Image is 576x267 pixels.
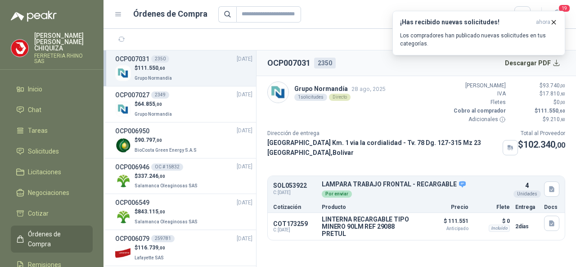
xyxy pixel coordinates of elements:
[237,199,252,207] span: [DATE]
[158,66,165,71] span: ,60
[423,216,468,231] p: $ 111.551
[392,11,565,55] button: ¡Has recibido nuevas solicitudes!ahora Los compradores han publicado nuevas solicitudes en tus ca...
[11,40,28,57] img: Company Logo
[237,55,252,63] span: [DATE]
[115,162,252,190] a: OCP006946OC # 15832[DATE] Company Logo$337.246,00Salamanca Oleaginosas SAS
[560,117,565,122] span: ,60
[158,245,165,250] span: ,00
[544,204,559,210] p: Docs
[523,139,565,150] span: 102.340
[423,226,468,231] span: Anticipado
[322,190,352,198] div: Por enviar
[511,90,565,98] p: $
[151,235,175,242] div: 259781
[489,225,510,232] div: Incluido
[115,90,252,118] a: OCP0070272349[DATE] Company Logo$64.855,00Grupo Normandía
[558,109,565,113] span: ,60
[294,94,327,101] div: 1 solicitudes
[237,91,252,99] span: [DATE]
[115,198,252,226] a: OCP006549[DATE] Company Logo$843.115,00Salamanca Oleaginosas SAS
[11,11,57,22] img: Logo peakr
[511,81,565,90] p: $
[452,98,506,107] p: Fletes
[515,221,539,232] p: 2 días
[151,91,169,99] div: 2349
[151,163,183,171] div: OC # 15832
[28,167,61,177] span: Licitaciones
[273,182,316,189] p: SOL053922
[138,244,165,251] span: 116.739
[115,209,131,225] img: Company Logo
[115,54,252,82] a: OCP0070312350[DATE] Company Logo$111.550,60Grupo Normandía
[452,115,506,124] p: Adicionales
[555,141,565,149] span: ,00
[511,115,565,124] p: $
[115,198,149,208] h3: OCP006549
[34,53,93,64] p: FERRETERIA RHINO SAS
[133,8,207,20] h1: Órdenes de Compra
[560,83,565,88] span: ,00
[138,137,162,143] span: 90.797
[28,229,84,249] span: Órdenes de Compra
[115,137,131,153] img: Company Logo
[237,127,252,135] span: [DATE]
[115,54,149,64] h3: OCP007031
[115,65,131,81] img: Company Logo
[135,112,172,117] span: Grupo Normandía
[546,116,565,122] span: 9.210
[322,181,510,189] p: LAMPARA TRABAJO FRONTAL - RECARGABLE
[135,76,172,81] span: Grupo Normandía
[135,244,166,252] p: $
[294,84,386,94] p: Grupo Normandía
[135,64,174,72] p: $
[158,209,165,214] span: ,00
[322,216,418,237] p: LINTERNA RECARGABLE TIPO MINERO 90LM REF 29088 PRETUL
[135,255,164,260] span: Lafayette SAS
[273,189,316,196] span: C: [DATE]
[452,81,506,90] p: [PERSON_NAME]
[538,108,565,114] span: 111.550
[237,235,252,243] span: [DATE]
[400,32,558,48] p: Los compradores han publicado nuevas solicitudes en tus categorías.
[155,102,162,107] span: ,00
[138,173,165,179] span: 337.246
[135,172,199,181] p: $
[11,226,93,253] a: Órdenes de Compra
[543,91,565,97] span: 17.810
[511,98,565,107] p: $
[11,205,93,222] a: Cotizar
[28,126,48,136] span: Tareas
[11,163,93,181] a: Licitaciones
[351,86,386,92] span: 28 ago, 2025
[135,183,198,188] span: Salamanca Oleaginosas SAS
[11,81,93,98] a: Inicio
[115,90,149,100] h3: OCP007027
[314,58,336,68] div: 2350
[151,55,169,63] div: 2350
[28,84,42,94] span: Inicio
[536,18,550,26] span: ahora
[423,204,468,210] p: Precio
[115,234,252,262] a: OCP006079259781[DATE] Company Logo$116.739,00Lafayette SAS
[28,208,49,218] span: Cotizar
[500,54,566,72] button: Descargar PDF
[135,219,198,224] span: Salamanca Oleaginosas SAS
[11,101,93,118] a: Chat
[138,65,165,71] span: 111.550
[400,18,532,26] h3: ¡Has recibido nuevas solicitudes!
[138,101,162,107] span: 64.855
[115,101,131,117] img: Company Logo
[237,163,252,171] span: [DATE]
[28,105,41,115] span: Chat
[115,126,252,154] a: OCP006950[DATE] Company Logo$90.797,00BioCosta Green Energy S.A.S
[34,32,93,51] p: [PERSON_NAME] [PERSON_NAME] CHIQUIZA
[115,245,131,261] img: Company Logo
[452,90,506,98] p: IVA
[135,148,197,153] span: BioCosta Green Energy S.A.S
[322,204,418,210] p: Producto
[560,100,565,105] span: ,00
[155,138,162,143] span: ,00
[158,174,165,179] span: ,00
[474,204,510,210] p: Flete
[267,138,499,158] p: [GEOGRAPHIC_DATA] Km. 1 via la cordialidad - Tv. 78 Dg. 127-315 Mz 23 [GEOGRAPHIC_DATA] , Bolívar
